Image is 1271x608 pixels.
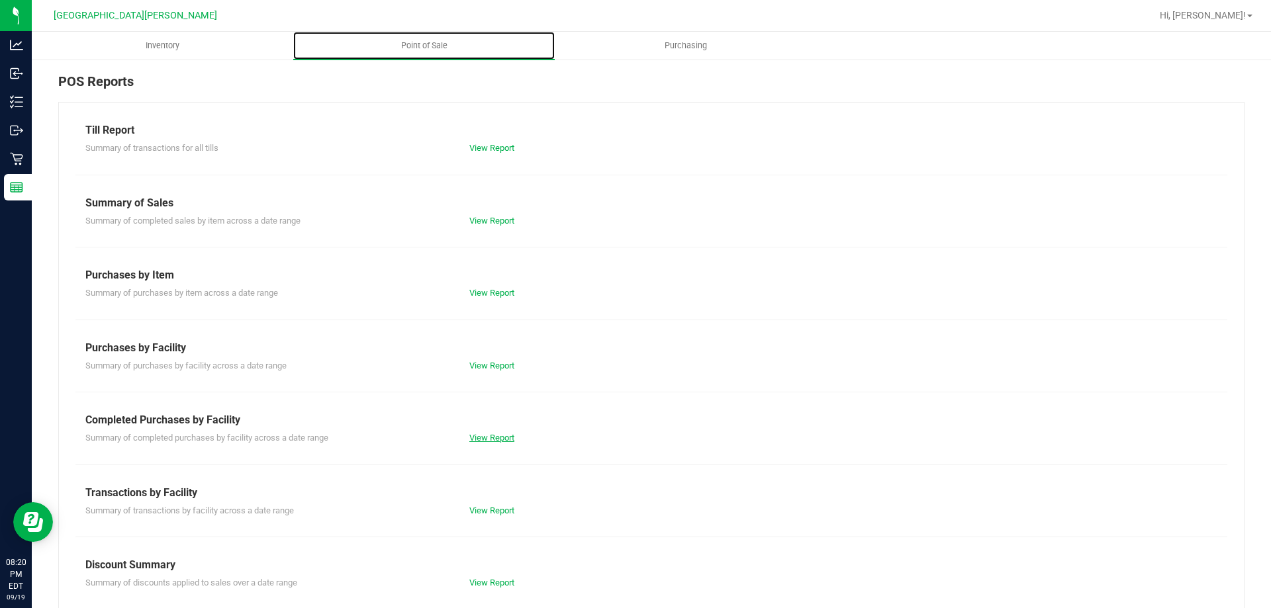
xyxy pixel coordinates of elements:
span: Summary of completed purchases by facility across a date range [85,433,328,443]
iframe: Resource center [13,502,53,542]
div: Discount Summary [85,557,1217,573]
a: Purchasing [555,32,816,60]
span: Summary of purchases by facility across a date range [85,361,287,370]
span: Hi, [PERSON_NAME]! [1160,10,1246,21]
span: Inventory [128,40,197,52]
inline-svg: Inbound [10,67,23,80]
inline-svg: Outbound [10,124,23,137]
span: Summary of completed sales by item across a date range [85,216,301,226]
inline-svg: Retail [10,152,23,165]
span: Summary of transactions for all tills [85,143,218,153]
p: 08:20 PM EDT [6,556,26,592]
a: Point of Sale [293,32,555,60]
span: Point of Sale [383,40,465,52]
div: Completed Purchases by Facility [85,412,1217,428]
div: Purchases by Facility [85,340,1217,356]
a: View Report [469,505,514,515]
span: Summary of purchases by item across a date range [85,288,278,298]
inline-svg: Reports [10,181,23,194]
a: View Report [469,216,514,226]
inline-svg: Analytics [10,38,23,52]
span: Summary of transactions by facility across a date range [85,505,294,515]
span: Purchasing [647,40,725,52]
div: Summary of Sales [85,195,1217,211]
inline-svg: Inventory [10,95,23,109]
div: Transactions by Facility [85,485,1217,501]
a: Inventory [32,32,293,60]
a: View Report [469,288,514,298]
a: View Report [469,578,514,587]
a: View Report [469,361,514,370]
span: [GEOGRAPHIC_DATA][PERSON_NAME] [54,10,217,21]
div: Till Report [85,122,1217,138]
p: 09/19 [6,592,26,602]
a: View Report [469,433,514,443]
span: Summary of discounts applied to sales over a date range [85,578,297,587]
a: View Report [469,143,514,153]
div: Purchases by Item [85,267,1217,283]
div: POS Reports [58,71,1245,102]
